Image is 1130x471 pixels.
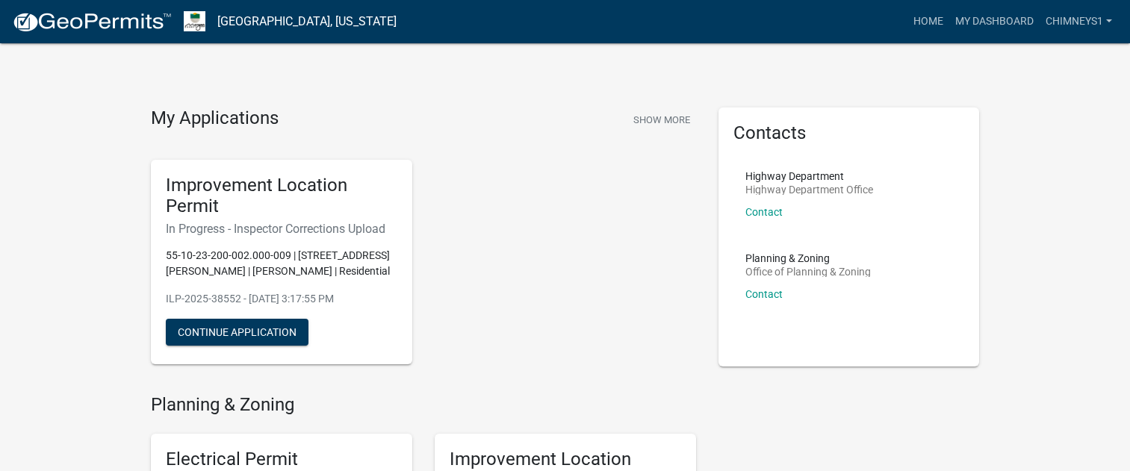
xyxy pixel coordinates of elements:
p: Highway Department Office [745,184,873,195]
h5: Contacts [733,122,965,144]
a: Home [907,7,949,36]
a: Contact [745,206,783,218]
img: Morgan County, Indiana [184,11,205,31]
a: My Dashboard [949,7,1040,36]
a: Contact [745,288,783,300]
button: Continue Application [166,319,308,346]
a: Chimneys1 [1040,7,1118,36]
h5: Improvement Location Permit [166,175,397,218]
h4: My Applications [151,107,279,130]
p: ILP-2025-38552 - [DATE] 3:17:55 PM [166,291,397,307]
button: Show More [627,107,696,132]
h5: Electrical Permit [166,449,397,470]
p: 55-10-23-200-002.000-009 | [STREET_ADDRESS][PERSON_NAME] | [PERSON_NAME] | Residential [166,248,397,279]
p: Highway Department [745,171,873,181]
p: Planning & Zoning [745,253,871,263]
h4: Planning & Zoning [151,394,696,416]
p: Office of Planning & Zoning [745,266,871,277]
a: [GEOGRAPHIC_DATA], [US_STATE] [217,9,397,34]
h6: In Progress - Inspector Corrections Upload [166,222,397,236]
